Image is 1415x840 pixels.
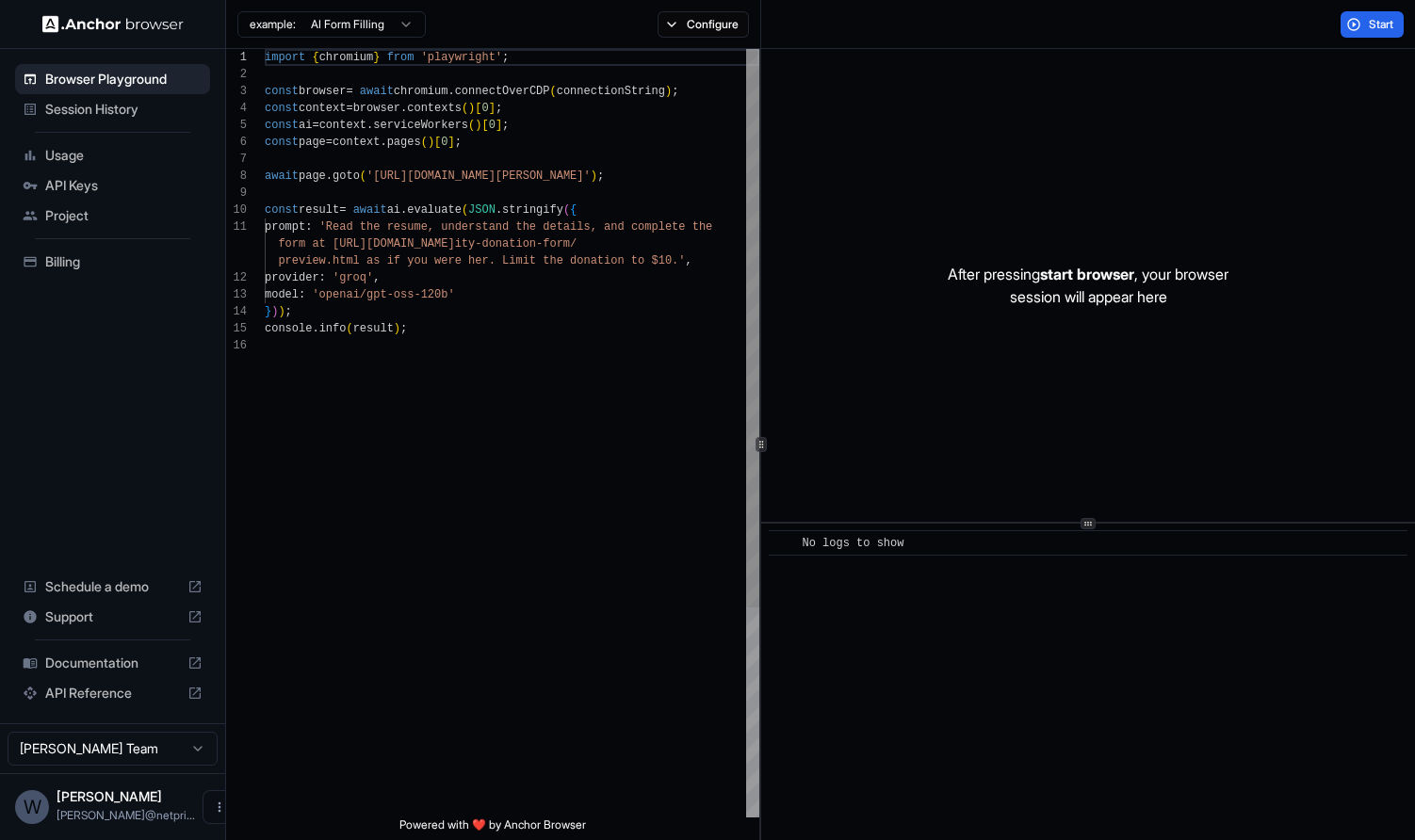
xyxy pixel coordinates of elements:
[226,269,247,286] div: 12
[434,136,441,149] span: [
[45,176,203,195] span: API Keys
[15,678,210,708] div: API Reference
[45,146,203,165] span: Usage
[265,136,299,149] span: const
[45,252,203,271] span: Billing
[226,185,247,202] div: 9
[15,140,210,170] div: Usage
[57,788,162,804] span: Wendell Li
[441,136,447,149] span: 0
[45,70,203,89] span: Browser Playground
[394,322,400,335] span: )
[617,254,685,267] span: n to $10.'
[373,271,380,284] span: ,
[380,136,386,149] span: .
[387,51,415,64] span: from
[226,337,247,354] div: 16
[226,286,247,303] div: 13
[326,170,333,183] span: .
[400,102,407,115] span: .
[353,102,400,115] span: browser
[333,136,380,149] span: context
[339,203,346,217] span: =
[421,136,428,149] span: (
[665,85,672,98] span: )
[387,136,421,149] span: pages
[226,168,247,185] div: 8
[333,271,373,284] span: 'groq'
[299,85,346,98] span: browser
[299,288,305,301] span: :
[299,102,346,115] span: context
[489,102,496,115] span: ]
[42,15,184,33] img: Anchor Logo
[265,51,305,64] span: import
[265,305,271,318] span: }
[455,136,462,149] span: ;
[226,83,247,100] div: 3
[489,119,496,132] span: 0
[15,94,210,124] div: Session History
[496,203,502,217] span: .
[1369,17,1395,32] span: Start
[57,808,195,822] span: wendell@netprism.com
[319,271,326,284] span: :
[15,648,210,678] div: Documentation
[250,17,296,32] span: example:
[226,49,247,66] div: 1
[278,254,617,267] span: preview.html as if you were her. Limit the donatio
[265,203,299,217] span: const
[447,136,454,149] span: ]
[373,51,380,64] span: }
[319,322,347,335] span: info
[346,102,352,115] span: =
[591,170,597,183] span: )
[778,534,788,553] span: ​
[299,203,339,217] span: result
[421,51,502,64] span: 'playwright'
[299,136,326,149] span: page
[366,119,373,132] span: .
[265,271,319,284] span: provider
[45,684,180,703] span: API Reference
[428,136,434,149] span: )
[481,102,488,115] span: 0
[502,51,509,64] span: ;
[557,85,665,98] span: connectionString
[312,119,318,132] span: =
[400,203,407,217] span: .
[400,322,407,335] span: ;
[285,305,292,318] span: ;
[685,254,691,267] span: ,
[570,203,577,217] span: {
[475,102,481,115] span: [
[226,100,247,117] div: 4
[15,64,210,94] div: Browser Playground
[278,237,454,250] span: form at [URL][DOMAIN_NAME]
[455,237,577,250] span: ity-donation-form/
[373,119,468,132] span: serviceWorkers
[550,85,557,98] span: (
[15,247,210,277] div: Billing
[1341,11,1404,38] button: Start
[226,320,247,337] div: 15
[226,151,247,168] div: 7
[15,170,210,201] div: API Keys
[659,220,713,234] span: lete the
[407,102,462,115] span: contexts
[496,102,502,115] span: ;
[502,119,509,132] span: ;
[319,220,659,234] span: 'Read the resume, understand the details, and comp
[455,85,550,98] span: connectOverCDP
[226,303,247,320] div: 14
[353,203,387,217] span: await
[1040,265,1134,283] span: start browser
[475,119,481,132] span: )
[312,288,454,301] span: 'openai/gpt-oss-120b'
[45,206,203,225] span: Project
[333,170,360,183] span: goto
[271,305,278,318] span: )
[203,790,236,824] button: Open menu
[45,607,180,626] span: Support
[45,100,203,119] span: Session History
